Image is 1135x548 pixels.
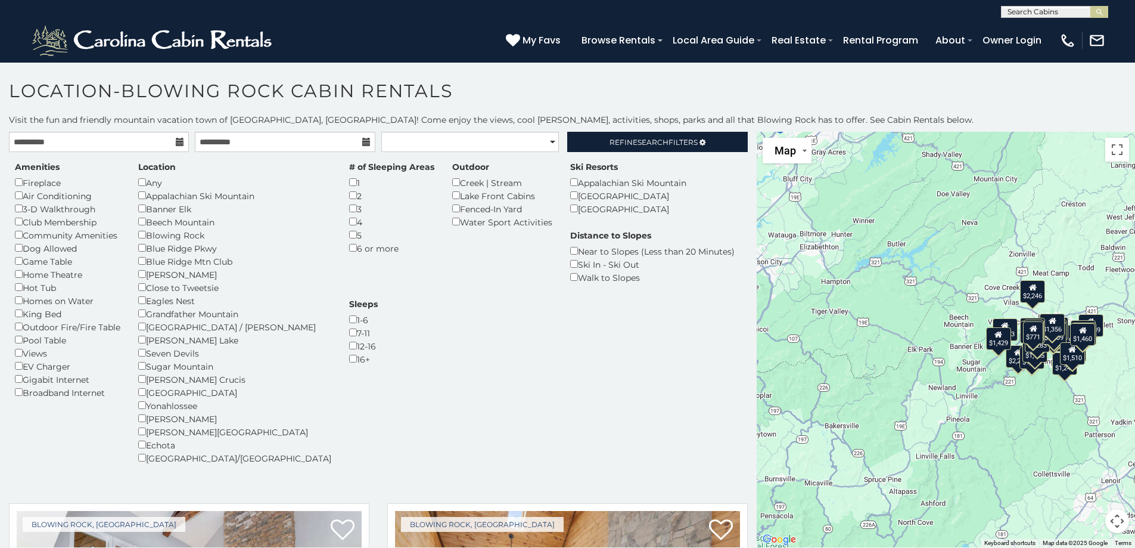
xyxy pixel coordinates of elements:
[570,161,618,173] label: Ski Resorts
[15,189,120,202] div: Air Conditioning
[506,33,564,48] a: My Favs
[138,438,331,451] div: Echota
[15,346,120,360] div: Views
[570,244,735,258] div: Near to Slopes (Less than 20 Minutes)
[15,373,120,386] div: Gigabit Internet
[349,228,434,242] div: 5
[349,242,434,255] div: 6 or more
[570,189,686,202] div: [GEOGRAPHIC_DATA]
[1071,323,1096,345] div: $1,511
[766,30,832,51] a: Real Estate
[1040,314,1065,336] div: $1,356
[452,161,489,173] label: Outdoor
[15,228,120,242] div: Community Amenities
[452,215,552,228] div: Water Sport Activities
[993,318,1018,341] div: $2,503
[15,242,120,255] div: Dog Allowed
[1020,321,1045,343] div: $1,133
[667,30,760,51] a: Local Area Guide
[349,189,434,202] div: 2
[30,23,277,58] img: White-1-2.png
[977,30,1047,51] a: Owner Login
[349,215,434,228] div: 4
[138,242,331,255] div: Blue Ridge Pkwy
[138,176,331,189] div: Any
[1071,323,1096,345] div: $1,460
[138,161,176,173] label: Location
[570,176,686,189] div: Appalachian Ski Mountain
[1021,318,1046,340] div: $1,459
[138,228,331,242] div: Blowing Rock
[1055,329,1080,351] div: $1,594
[570,271,735,284] div: Walk to Slopes
[1021,280,1046,302] div: $2,246
[1042,322,1067,345] div: $1,209
[138,281,331,294] div: Close to Tweetsie
[1052,352,1077,375] div: $1,245
[709,518,733,543] a: Add to favorites
[1105,138,1129,162] button: Toggle fullscreen view
[349,298,378,310] label: Sleeps
[1041,325,1066,348] div: $1,114
[138,360,331,373] div: Sugar Mountain
[452,189,552,202] div: Lake Front Cabins
[1043,540,1108,546] span: Map data ©2025 Google
[15,307,120,320] div: King Bed
[15,333,120,346] div: Pool Table
[610,138,698,147] span: Refine Filters
[1071,320,1096,343] div: $1,831
[349,176,434,189] div: 1
[570,258,735,271] div: Ski In - Ski Out
[1089,32,1105,49] img: mail-regular-white.png
[138,320,331,333] div: [GEOGRAPHIC_DATA] / [PERSON_NAME]
[837,30,924,51] a: Rental Program
[138,346,331,360] div: Seven Devils
[763,138,811,163] button: Change map style
[523,33,561,48] span: My Favs
[1060,342,1085,365] div: $1,510
[15,255,120,268] div: Game Table
[15,360,120,373] div: EV Charger
[138,412,331,425] div: [PERSON_NAME]
[15,161,60,173] label: Amenities
[1024,320,1044,342] div: $921
[1023,339,1048,362] div: $1,155
[775,144,796,157] span: Map
[138,255,331,268] div: Blue Ridge Mtn Club
[349,326,378,339] div: 7-11
[1059,32,1076,49] img: phone-regular-white.png
[929,30,971,51] a: About
[138,399,331,412] div: Yonahlossee
[567,132,747,152] a: RefineSearchFilters
[15,202,120,215] div: 3-D Walkthrough
[984,539,1036,547] button: Keyboard shortcuts
[15,320,120,333] div: Outdoor Fire/Fire Table
[138,386,331,399] div: [GEOGRAPHIC_DATA]
[138,215,331,228] div: Beech Mountain
[349,161,434,173] label: # of Sleeping Areas
[15,294,120,307] div: Homes on Water
[576,30,661,51] a: Browse Rentals
[138,451,331,465] div: [GEOGRAPHIC_DATA]/[GEOGRAPHIC_DATA]
[570,202,686,215] div: [GEOGRAPHIC_DATA]
[1105,509,1129,533] button: Map camera controls
[1019,346,1044,369] div: $1,675
[15,268,120,281] div: Home Theatre
[760,532,799,547] img: Google
[1024,321,1044,343] div: $771
[349,202,434,215] div: 3
[1025,330,1050,352] div: $1,283
[1078,314,1103,336] div: $4,589
[138,268,331,281] div: [PERSON_NAME]
[138,294,331,307] div: Eagles Nest
[1115,540,1131,546] a: Terms (opens in new tab)
[570,230,651,242] label: Distance to Slopes
[331,518,355,543] a: Add to favorites
[138,425,331,438] div: [PERSON_NAME][GEOGRAPHIC_DATA]
[15,215,120,228] div: Club Membership
[349,313,378,326] div: 1-6
[138,373,331,386] div: [PERSON_NAME] Crucis
[349,339,378,352] div: 12-16
[15,176,120,189] div: Fireplace
[452,202,552,215] div: Fenced-In Yard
